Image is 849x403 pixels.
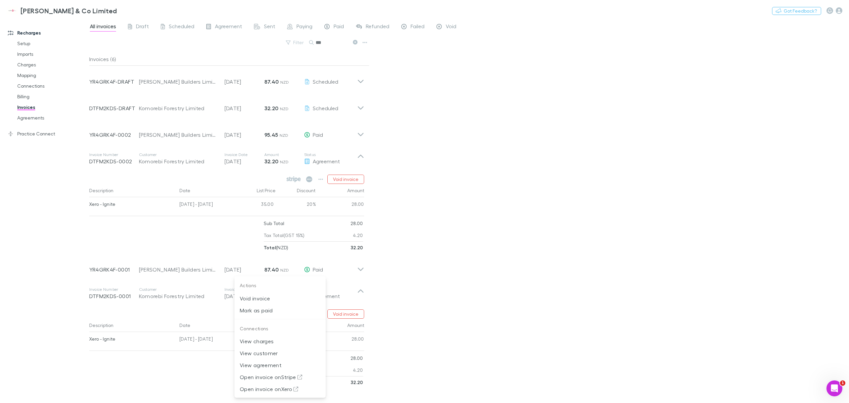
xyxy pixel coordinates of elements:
[11,31,103,76] div: What's your desired outcome? Do you want to refund the old entity and charge the new one? If so, ...
[116,3,128,15] div: Close
[234,292,326,304] li: Void invoice
[24,107,127,135] div: Now just need to know the easiest way to recharge it to the correct bank details.
[114,209,124,220] button: Send a message…
[234,373,326,379] a: Open invoice onStripe
[240,361,320,369] p: View agreement
[234,385,326,391] a: Open invoice onXero
[5,183,127,251] div: Alex says…
[234,279,326,292] p: Actions
[234,304,326,316] li: Mark as paid
[240,385,320,393] p: Open invoice on Xero
[234,371,326,383] li: Open invoice onStripe
[32,212,37,217] button: Upload attachment
[104,3,116,15] button: Home
[234,322,326,336] p: Connections
[4,3,17,15] button: go back
[234,359,326,371] li: View agreement
[29,90,122,103] div: Ye si have clicked the refund button to refund the other entity.
[5,107,127,135] div: Kate says…
[5,86,127,107] div: Kate says…
[5,135,127,151] div: Kate says…
[10,212,16,217] button: Emoji picker
[240,337,320,345] p: View charges
[234,383,326,395] li: Open invoice onXero
[240,349,320,357] p: View customer
[27,135,127,150] div: Invocie in question is JDQUBRDO-0001
[234,361,326,367] a: View agreement
[5,27,127,86] div: Alex says…
[240,306,320,314] p: Mark as paid
[840,380,845,386] span: 1
[29,111,122,131] div: Now just need to know the easiest way to recharge it to the correct bank details.
[234,349,326,356] a: View customer
[42,212,47,217] button: Start recording
[240,373,320,381] p: Open invoice on Stripe
[6,198,127,209] textarea: Message…
[21,212,26,217] button: Gif picker
[32,139,122,146] div: Invocie in question is JDQUBRDO-0001
[24,86,127,107] div: Ye si have clicked the refund button to refund the other entity.
[5,150,127,183] div: Kate says…
[29,154,122,174] div: Can you please confirm if the client gets any correspondence about a refund?
[234,347,326,359] li: View customer
[32,3,75,8] h1: [PERSON_NAME]
[19,4,30,14] div: Profile image for Alex
[5,27,109,80] div: What's your desired outcome?Do you want to refund the old entity and charge the new one? If so, d...
[32,8,66,15] p: Active 30m ago
[240,294,320,302] p: Void invoice
[826,380,842,396] iframe: Intercom live chat
[11,187,103,233] div: Hi [PERSON_NAME], you will need to get the client to update their bank account from the agreement...
[24,150,127,178] div: Can you please confirm if the client gets any correspondence about a refund?
[5,183,109,237] div: Hi [PERSON_NAME], you will need to get the client to update their bank account from the agreement...
[234,335,326,347] li: View charges
[234,337,326,344] a: View charges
